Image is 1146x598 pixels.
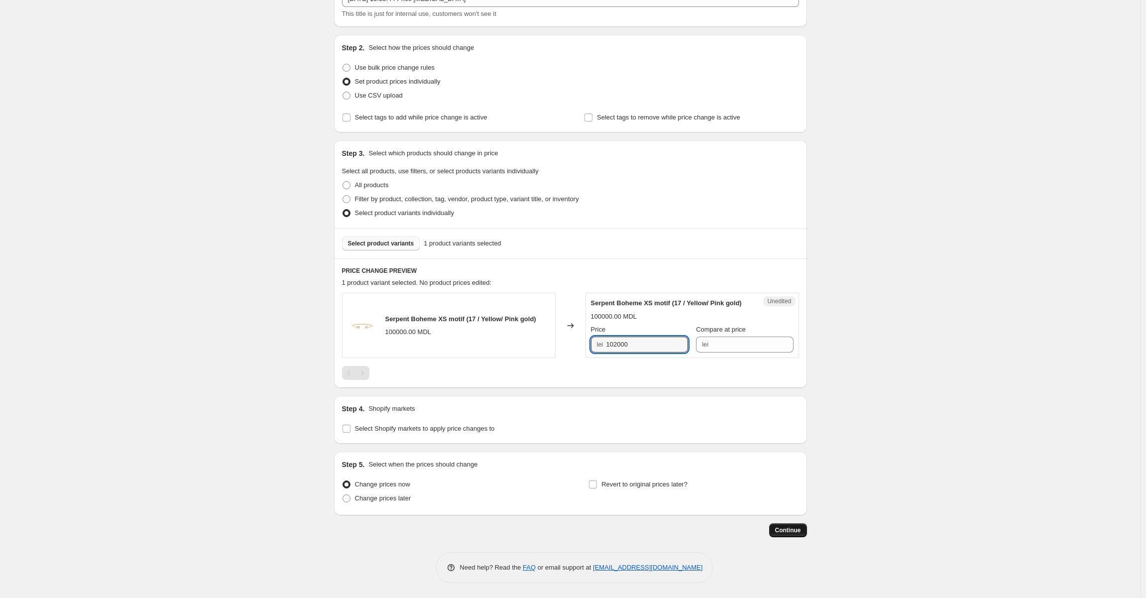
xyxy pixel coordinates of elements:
[355,181,389,189] span: All products
[591,326,606,333] span: Price
[342,279,492,286] span: 1 product variant selected. No product prices edited:
[355,114,487,121] span: Select tags to add while price change is active
[385,327,432,337] div: 100000.00 MDL
[355,480,410,488] span: Change prices now
[769,523,807,537] button: Continue
[355,195,579,203] span: Filter by product, collection, tag, vendor, product type, variant title, or inventory
[591,299,742,307] span: Serpent Boheme XS motif (17 / Yellow/ Pink gold)
[593,564,702,571] a: [EMAIL_ADDRESS][DOMAIN_NAME]
[355,209,454,217] span: Select product variants individually
[355,425,495,432] span: Select Shopify markets to apply price changes to
[696,326,746,333] span: Compare at price
[348,239,414,247] span: Select product variants
[355,78,441,85] span: Set product prices individually
[342,460,365,470] h2: Step 5.
[702,341,708,348] span: lei
[347,311,377,341] img: resize_ca23dcf4-373e-47d3-8b06-a7ca1ed4519d_80x.webp
[424,239,501,248] span: 1 product variants selected
[597,114,740,121] span: Select tags to remove while price change is active
[355,92,403,99] span: Use CSV upload
[355,64,435,71] span: Use bulk price change rules
[342,148,365,158] h2: Step 3.
[523,564,536,571] a: FAQ
[342,43,365,53] h2: Step 2.
[597,341,603,348] span: lei
[536,564,593,571] span: or email support at
[385,315,536,323] span: Serpent Boheme XS motif (17 / Yellow/ Pink gold)
[601,480,688,488] span: Revert to original prices later?
[767,297,791,305] span: Unedited
[368,43,474,53] p: Select how the prices should change
[342,10,496,17] span: This title is just for internal use, customers won't see it
[342,167,539,175] span: Select all products, use filters, or select products variants individually
[342,404,365,414] h2: Step 4.
[342,366,369,380] nav: Pagination
[368,460,477,470] p: Select when the prices should change
[460,564,523,571] span: Need help? Read the
[775,526,801,534] span: Continue
[342,267,799,275] h6: PRICE CHANGE PREVIEW
[368,148,498,158] p: Select which products should change in price
[368,404,415,414] p: Shopify markets
[342,237,420,250] button: Select product variants
[355,494,411,502] span: Change prices later
[591,312,637,322] div: 100000.00 MDL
